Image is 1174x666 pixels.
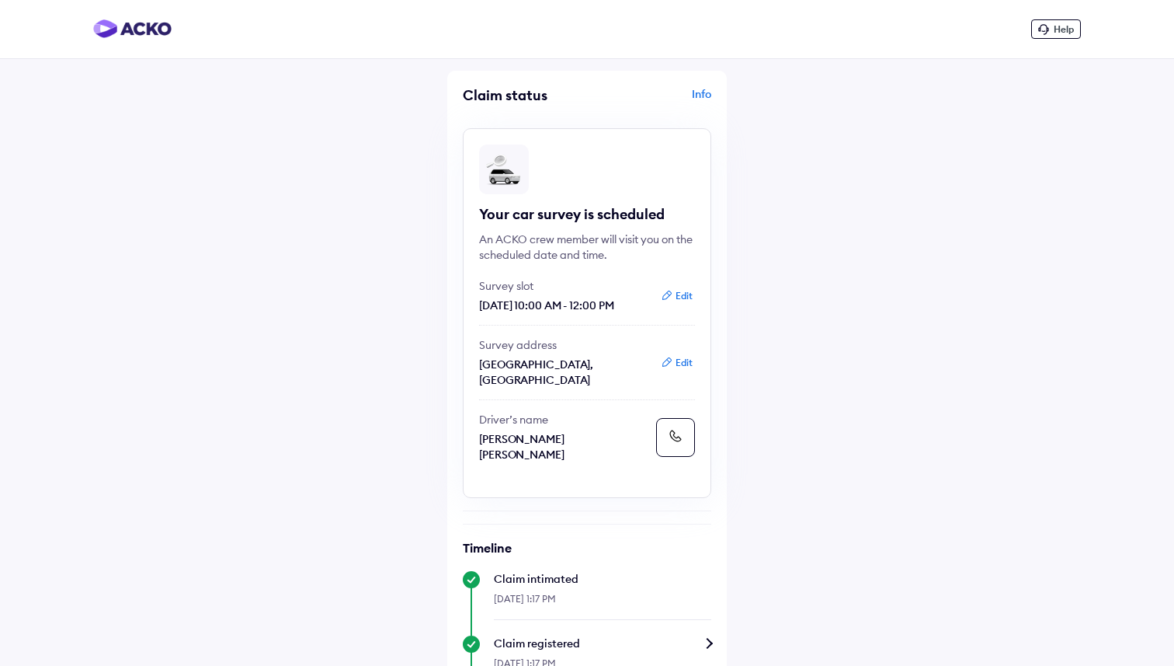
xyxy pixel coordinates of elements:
h6: Timeline [463,540,711,556]
div: Your car survey is scheduled [479,205,695,224]
p: Survey address [479,337,650,353]
button: Edit [656,355,697,371]
div: Info [591,86,711,116]
p: [DATE] 10:00 AM - 12:00 PM [479,298,650,313]
div: Claim registered [494,636,711,651]
img: horizontal-gradient.png [93,19,172,38]
p: Driver’s name [479,412,650,427]
p: [GEOGRAPHIC_DATA], [GEOGRAPHIC_DATA] [479,357,650,388]
p: Survey slot [479,278,650,294]
div: Claim intimated [494,571,711,587]
span: Help [1054,23,1074,35]
div: [DATE] 1:17 PM [494,587,711,620]
div: An ACKO crew member will visit you on the scheduled date and time. [479,232,695,263]
p: [PERSON_NAME] [PERSON_NAME] [479,431,650,462]
div: Claim status [463,86,583,104]
button: Edit [656,288,697,304]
